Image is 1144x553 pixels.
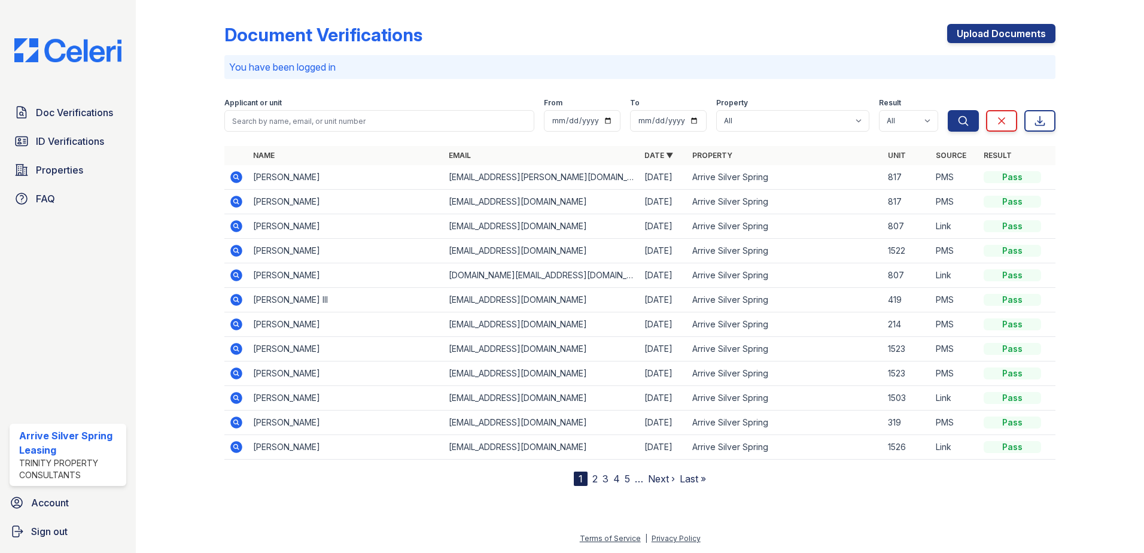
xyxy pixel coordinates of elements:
a: Upload Documents [947,24,1055,43]
td: Arrive Silver Spring [687,190,883,214]
span: FAQ [36,192,55,206]
a: Next › [648,473,675,485]
td: PMS [931,312,979,337]
label: Property [716,98,748,108]
input: Search by name, email, or unit number [224,110,534,132]
span: … [635,472,643,486]
td: Link [931,263,979,288]
td: [PERSON_NAME] [248,312,444,337]
a: Property [692,151,732,160]
td: PMS [931,337,979,361]
td: [DATE] [640,337,687,361]
td: 817 [883,190,931,214]
a: Unit [888,151,906,160]
td: [PERSON_NAME] [248,411,444,435]
a: Properties [10,158,126,182]
td: [DATE] [640,386,687,411]
td: [PERSON_NAME] [248,239,444,263]
td: [EMAIL_ADDRESS][PERSON_NAME][DOMAIN_NAME] [444,165,640,190]
a: Account [5,491,131,515]
div: Pass [984,441,1041,453]
td: [PERSON_NAME] [248,165,444,190]
div: Pass [984,318,1041,330]
td: 1523 [883,361,931,386]
div: Pass [984,343,1041,355]
img: CE_Logo_Blue-a8612792a0a2168367f1c8372b55b34899dd931a85d93a1a3d3e32e68fde9ad4.png [5,38,131,62]
td: Arrive Silver Spring [687,337,883,361]
td: [EMAIL_ADDRESS][DOMAIN_NAME] [444,435,640,460]
td: [DATE] [640,239,687,263]
a: 3 [603,473,608,485]
span: Properties [36,163,83,177]
td: [PERSON_NAME] [248,386,444,411]
td: [DATE] [640,190,687,214]
div: 1 [574,472,588,486]
div: Pass [984,417,1041,429]
div: Pass [984,245,1041,257]
td: Arrive Silver Spring [687,411,883,435]
td: Arrive Silver Spring [687,214,883,239]
div: Pass [984,196,1041,208]
label: From [544,98,562,108]
span: ID Verifications [36,134,104,148]
a: 5 [625,473,630,485]
td: [PERSON_NAME] [248,361,444,386]
td: Link [931,386,979,411]
td: [DATE] [640,435,687,460]
div: | [645,534,647,543]
a: Sign out [5,519,131,543]
td: PMS [931,165,979,190]
a: Privacy Policy [652,534,701,543]
a: Date ▼ [644,151,673,160]
td: [DATE] [640,214,687,239]
td: 817 [883,165,931,190]
div: Arrive Silver Spring Leasing [19,429,121,457]
td: [EMAIL_ADDRESS][DOMAIN_NAME] [444,312,640,337]
div: Pass [984,367,1041,379]
td: [DATE] [640,312,687,337]
td: 807 [883,214,931,239]
td: [EMAIL_ADDRESS][DOMAIN_NAME] [444,337,640,361]
td: [EMAIL_ADDRESS][DOMAIN_NAME] [444,386,640,411]
td: [EMAIL_ADDRESS][DOMAIN_NAME] [444,214,640,239]
a: Name [253,151,275,160]
a: FAQ [10,187,126,211]
td: PMS [931,361,979,386]
td: Link [931,435,979,460]
a: Terms of Service [580,534,641,543]
a: ID Verifications [10,129,126,153]
td: Arrive Silver Spring [687,263,883,288]
td: 807 [883,263,931,288]
td: [DOMAIN_NAME][EMAIL_ADDRESS][DOMAIN_NAME] [444,263,640,288]
td: Arrive Silver Spring [687,435,883,460]
td: 1523 [883,337,931,361]
td: [EMAIL_ADDRESS][DOMAIN_NAME] [444,288,640,312]
a: Doc Verifications [10,101,126,124]
a: 2 [592,473,598,485]
td: 1526 [883,435,931,460]
td: [EMAIL_ADDRESS][DOMAIN_NAME] [444,361,640,386]
td: [EMAIL_ADDRESS][DOMAIN_NAME] [444,411,640,435]
a: Email [449,151,471,160]
td: 319 [883,411,931,435]
td: [DATE] [640,263,687,288]
div: Trinity Property Consultants [19,457,121,481]
td: [EMAIL_ADDRESS][DOMAIN_NAME] [444,239,640,263]
td: Arrive Silver Spring [687,386,883,411]
td: Arrive Silver Spring [687,165,883,190]
td: Arrive Silver Spring [687,361,883,386]
td: [PERSON_NAME] [248,214,444,239]
td: [DATE] [640,165,687,190]
span: Sign out [31,524,68,539]
div: Pass [984,220,1041,232]
td: [PERSON_NAME] [248,435,444,460]
div: Document Verifications [224,24,422,45]
td: [PERSON_NAME] [248,190,444,214]
a: 4 [613,473,620,485]
td: [PERSON_NAME] III [248,288,444,312]
td: [PERSON_NAME] [248,337,444,361]
td: 214 [883,312,931,337]
td: [PERSON_NAME] [248,263,444,288]
td: [DATE] [640,288,687,312]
